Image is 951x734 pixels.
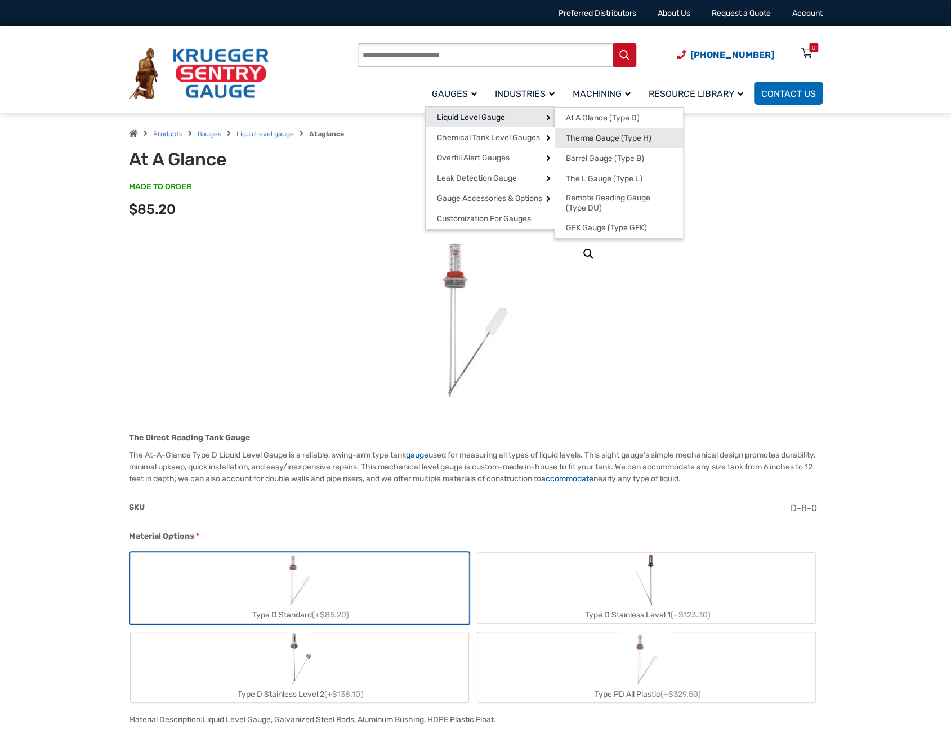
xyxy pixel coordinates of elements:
[437,113,505,123] span: Liquid Level Gauge
[690,50,774,60] span: [PHONE_NUMBER]
[488,80,566,106] a: Industries
[566,154,644,164] span: Barrel Gauge (Type B)
[408,235,543,404] img: At A Glance
[426,188,554,208] a: Gauge Accessories & Options
[437,173,517,183] span: Leak Detection Gauge
[236,130,294,138] a: Liquid level gauge
[642,80,754,106] a: Resource Library
[129,531,194,541] span: Material Options
[131,686,468,702] div: Type D Stainless Level 2
[129,449,823,485] p: The At-A-Glance Type D Liquid Level Gauge is a reliable, swing-arm type tank used for measuring a...
[712,8,771,18] a: Request a Quote
[660,690,700,699] span: (+$329.50)
[631,553,661,607] img: Chemical Sight Gauge
[426,107,554,127] a: Liquid Level Gauge
[495,88,555,99] span: Industries
[555,108,683,128] a: At A Glance (Type D)
[566,80,642,106] a: Machining
[566,174,642,184] span: The L Gauge (Type L)
[196,530,199,542] abbr: required
[792,8,823,18] a: Account
[541,474,593,484] a: accommodate
[129,715,203,724] span: Material Description:
[573,88,631,99] span: Machining
[425,80,488,106] a: Gauges
[437,133,540,143] span: Chemical Tank Level Gauges
[309,130,344,138] strong: Ataglance
[566,223,647,233] span: GFK Gauge (Type GFK)
[761,88,816,99] span: Contact Us
[129,202,176,217] span: $85.20
[426,147,554,168] a: Overfill Alert Gauges
[555,217,683,238] a: GFK Gauge (Type GFK)
[649,88,743,99] span: Resource Library
[477,686,815,702] div: Type PD All Plastic
[566,113,640,123] span: At A Glance (Type D)
[324,690,363,699] span: (+$138.10)
[426,208,554,229] a: Customization For Gauges
[559,8,636,18] a: Preferred Distributors
[812,43,815,52] div: 0
[198,130,221,138] a: Gauges
[426,127,554,147] a: Chemical Tank Level Gauges
[566,133,651,144] span: Therma Gauge (Type H)
[426,168,554,188] a: Leak Detection Gauge
[791,503,817,513] span: D-8-0
[677,48,774,62] a: Phone Number (920) 434-8860
[153,130,182,138] a: Products
[129,433,250,442] strong: The Direct Reading Tank Gauge
[555,168,683,189] a: The L Gauge (Type L)
[477,553,815,623] label: Type D Stainless Level 1
[555,148,683,168] a: Barrel Gauge (Type B)
[437,214,531,224] span: Customization For Gauges
[129,48,269,100] img: Krueger Sentry Gauge
[312,610,349,620] span: (+$85.20)
[129,181,191,193] span: MADE TO ORDER
[129,149,407,170] h1: At A Glance
[578,244,599,264] a: View full-screen image gallery
[477,632,815,702] label: Type PD All Plastic
[437,153,510,163] span: Overfill Alert Gauges
[566,193,672,213] span: Remote Reading Gauge (Type DU)
[437,194,542,204] span: Gauge Accessories & Options
[555,128,683,148] a: Therma Gauge (Type H)
[129,503,145,512] span: SKU
[131,553,468,623] label: Type D Standard
[477,607,815,623] div: Type D Stainless Level 1
[555,189,683,217] a: Remote Reading Gauge (Type DU)
[754,82,823,105] a: Contact Us
[406,450,428,460] a: gauge
[432,88,477,99] span: Gauges
[658,8,690,18] a: About Us
[131,607,468,623] div: Type D Standard
[670,610,710,620] span: (+$123.30)
[131,632,468,702] label: Type D Stainless Level 2
[203,715,496,724] div: Liquid Level Gauge, Galvanized Steel Rods, Aluminum Bushing, HDPE Plastic Float.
